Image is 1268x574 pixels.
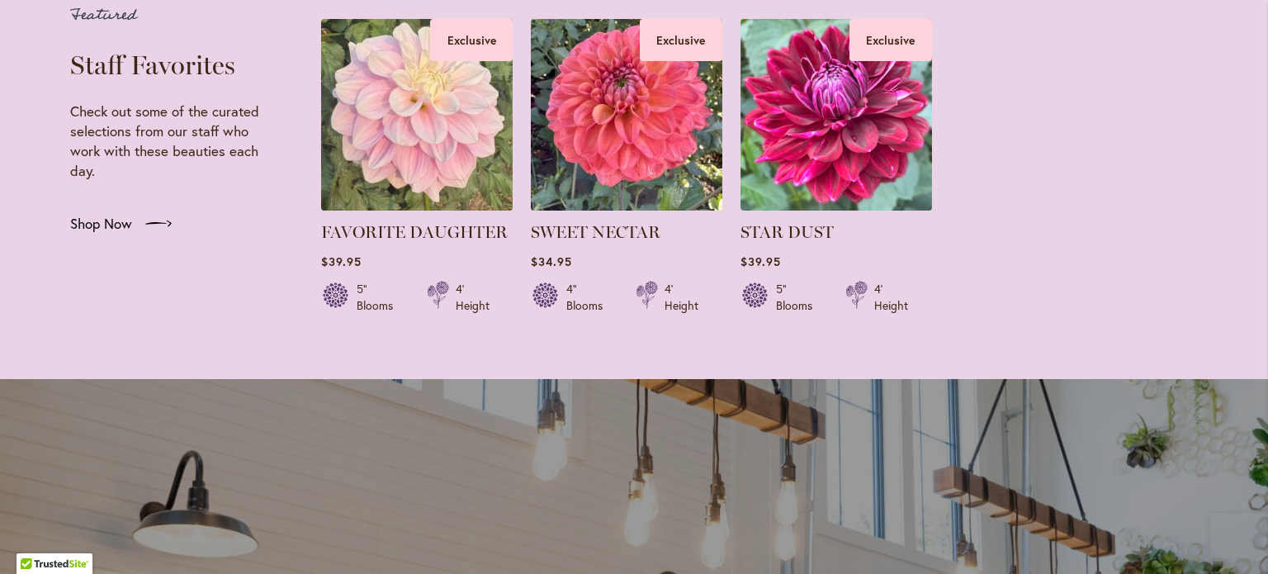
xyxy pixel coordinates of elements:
[531,254,572,269] span: $34.95
[874,281,908,314] div: 4' Height
[456,281,490,314] div: 4' Height
[640,19,722,61] div: Exclusive
[566,281,616,314] div: 4" Blooms
[70,49,271,82] h2: Staff Favorites
[321,254,362,269] span: $39.95
[321,19,513,211] a: FAVORITE DAUGHTER Exclusive
[321,222,508,242] a: FAVORITE DAUGHTER
[531,19,722,211] img: SWEET NECTAR
[70,102,271,181] p: Check out some of the curated selections from our staff who work with these beauties each day.
[740,254,781,269] span: $39.95
[321,19,513,211] img: FAVORITE DAUGHTER
[70,214,132,234] span: Shop Now
[740,19,932,211] a: STAR DUST Exclusive
[531,222,660,242] a: SWEET NECTAR
[665,281,698,314] div: 4' Height
[357,281,406,314] div: 5" Blooms
[430,19,513,61] div: Exclusive
[70,2,271,29] p: Featured
[776,281,826,314] div: 5" Blooms
[70,201,172,247] a: Shop Now
[740,19,932,211] img: STAR DUST
[531,19,722,211] a: SWEET NECTAR Exclusive
[849,19,932,61] div: Exclusive
[740,222,834,242] a: STAR DUST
